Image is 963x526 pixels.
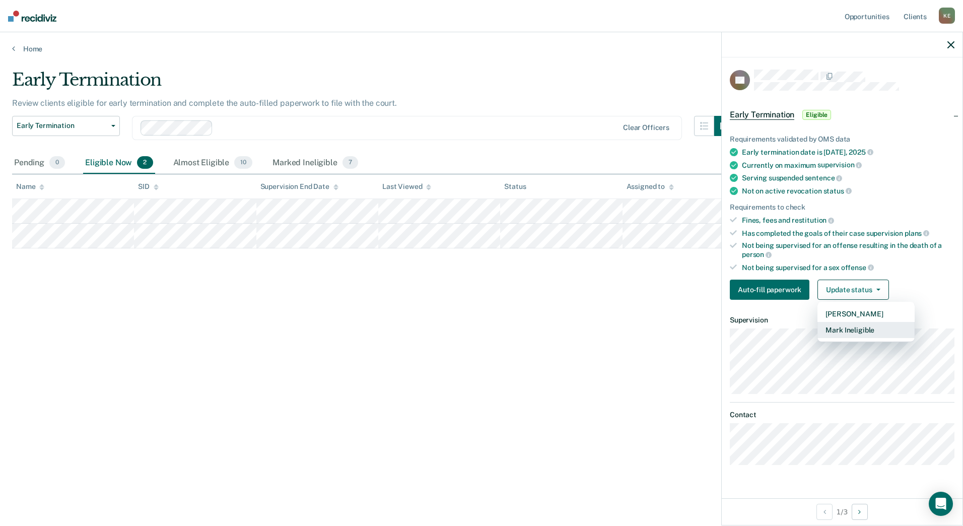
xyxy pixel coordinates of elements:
div: Not on active revocation [742,186,954,195]
span: Early Termination [730,110,794,120]
span: 0 [49,156,65,169]
span: plans [905,229,929,237]
span: 2025 [849,148,873,156]
a: Navigate to form link [730,280,813,300]
div: Clear officers [623,123,669,132]
div: Pending [12,152,67,174]
div: Serving suspended [742,173,954,182]
dt: Contact [730,411,954,419]
div: Requirements to check [730,203,954,212]
button: Mark Ineligible [817,322,915,338]
span: Early Termination [17,121,107,130]
img: Recidiviz [8,11,56,22]
button: [PERSON_NAME] [817,306,915,322]
div: Not being supervised for an offense resulting in the death of a [742,241,954,258]
div: Not being supervised for a sex [742,263,954,272]
div: 1 / 3 [722,498,962,525]
span: supervision [817,161,862,169]
div: Fines, fees and [742,216,954,225]
div: Eligible Now [83,152,155,174]
div: Almost Eligible [171,152,255,174]
span: 2 [137,156,153,169]
div: Last Viewed [382,182,431,191]
div: Early Termination [12,70,734,98]
span: person [742,250,772,258]
button: Auto-fill paperwork [730,280,809,300]
div: Early TerminationEligible [722,99,962,131]
a: Home [12,44,951,53]
button: Next Opportunity [852,504,868,520]
span: 7 [342,156,358,169]
div: Assigned to [627,182,674,191]
div: Has completed the goals of their case supervision [742,229,954,238]
div: Open Intercom Messenger [929,492,953,516]
div: Requirements validated by OMS data [730,135,954,144]
button: Update status [817,280,888,300]
span: sentence [805,174,843,182]
div: Early termination date is [DATE], [742,148,954,157]
div: Status [504,182,526,191]
span: 10 [234,156,252,169]
div: Name [16,182,44,191]
p: Review clients eligible for early termination and complete the auto-filled paperwork to file with... [12,98,397,108]
span: status [823,187,852,195]
div: SID [138,182,159,191]
button: Previous Opportunity [816,504,833,520]
div: Currently on maximum [742,161,954,170]
div: Supervision End Date [260,182,338,191]
span: Eligible [802,110,831,120]
dt: Supervision [730,316,954,324]
div: Marked Ineligible [270,152,360,174]
div: K E [939,8,955,24]
span: offense [841,264,874,272]
span: restitution [792,216,834,224]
